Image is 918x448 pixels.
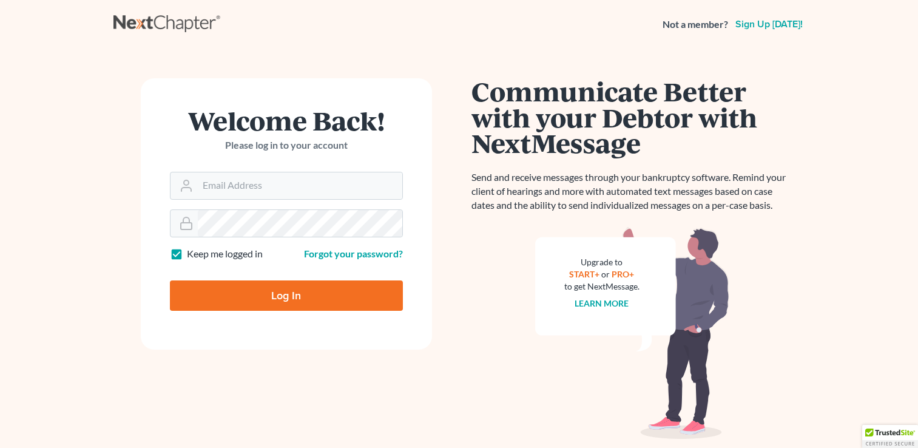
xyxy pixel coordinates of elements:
strong: Not a member? [663,18,728,32]
a: PRO+ [612,269,634,279]
h1: Welcome Back! [170,107,403,134]
div: Upgrade to [564,256,640,268]
a: START+ [569,269,599,279]
img: nextmessage_bg-59042aed3d76b12b5cd301f8e5b87938c9018125f34e5fa2b7a6b67550977c72.svg [535,227,729,440]
p: Please log in to your account [170,138,403,152]
span: or [601,269,610,279]
a: Sign up [DATE]! [733,19,805,29]
input: Log In [170,280,403,311]
div: TrustedSite Certified [862,425,918,448]
a: Forgot your password? [304,248,403,259]
input: Email Address [198,172,402,199]
a: Learn more [575,298,629,308]
label: Keep me logged in [187,247,263,261]
p: Send and receive messages through your bankruptcy software. Remind your client of hearings and mo... [471,171,793,212]
h1: Communicate Better with your Debtor with NextMessage [471,78,793,156]
div: to get NextMessage. [564,280,640,293]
